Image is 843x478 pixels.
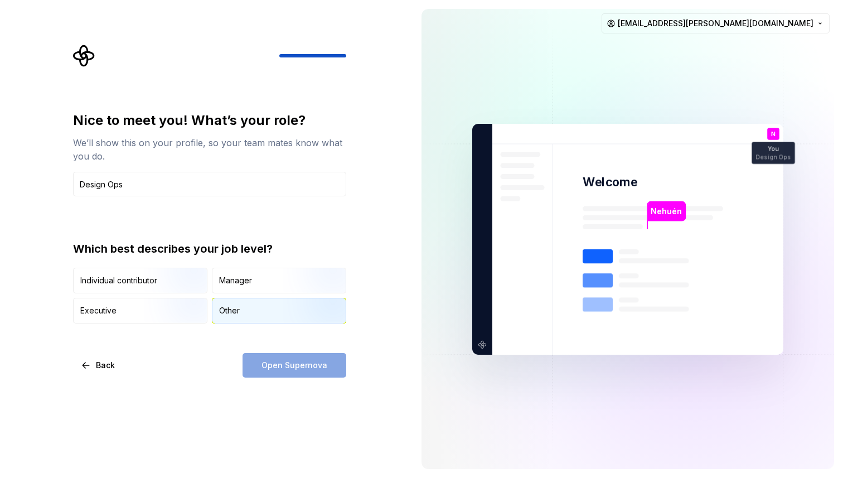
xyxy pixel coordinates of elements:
[73,112,346,129] div: Nice to meet you! What’s your role?
[73,172,346,196] input: Job title
[618,18,813,29] span: [EMAIL_ADDRESS][PERSON_NAME][DOMAIN_NAME]
[219,305,240,316] div: Other
[756,154,791,160] p: Design Ops
[73,241,346,257] div: Which best describes your job level?
[771,131,776,137] p: N
[73,136,346,163] div: We’ll show this on your profile, so your team mates know what you do.
[96,360,115,371] span: Back
[219,275,252,286] div: Manager
[73,45,95,67] svg: Supernova Logo
[73,353,124,378] button: Back
[583,174,637,190] p: Welcome
[651,205,682,217] p: Nehuén
[602,13,830,33] button: [EMAIL_ADDRESS][PERSON_NAME][DOMAIN_NAME]
[768,146,779,152] p: You
[80,275,157,286] div: Individual contributor
[80,305,117,316] div: Executive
